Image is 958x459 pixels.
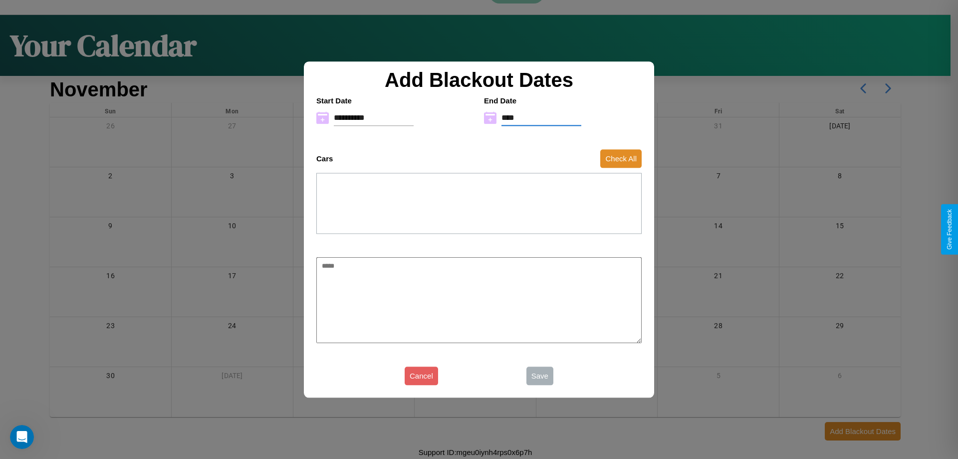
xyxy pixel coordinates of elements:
[484,96,642,105] h4: End Date
[316,154,333,163] h4: Cars
[946,209,953,250] div: Give Feedback
[600,149,642,168] button: Check All
[405,367,438,385] button: Cancel
[526,367,553,385] button: Save
[311,69,647,91] h2: Add Blackout Dates
[10,425,34,449] iframe: Intercom live chat
[316,96,474,105] h4: Start Date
